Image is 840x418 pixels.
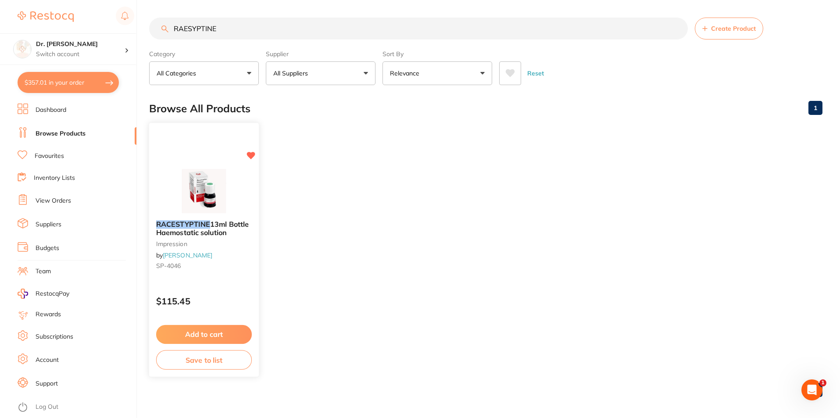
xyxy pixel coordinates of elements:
button: Save to list [156,350,252,370]
img: Restocq Logo [18,11,74,22]
img: RestocqPay [18,289,28,299]
button: $357.01 in your order [18,72,119,93]
small: impression [156,240,252,247]
a: Subscriptions [36,332,73,341]
img: Dr. Kim Carr [14,40,31,58]
span: SP-4046 [156,262,181,270]
a: Browse Products [36,129,86,138]
button: All Categories [149,61,259,85]
a: Restocq Logo [18,7,74,27]
b: RACESTYPTINE 13ml Bottle Haemostatic solution [156,220,252,236]
a: View Orders [36,196,71,205]
button: All Suppliers [266,61,375,85]
span: RestocqPay [36,289,69,298]
p: Switch account [36,50,125,59]
label: Sort By [382,50,492,58]
button: Create Product [695,18,763,39]
a: Account [36,356,59,364]
a: Favourites [35,152,64,161]
button: Add to cart [156,325,252,344]
button: Reset [525,61,547,85]
a: Log Out [36,403,58,411]
label: Category [149,50,259,58]
span: Create Product [711,25,756,32]
button: Log Out [18,400,134,414]
a: Dashboard [36,106,66,114]
a: Team [36,267,51,276]
span: by [156,251,212,259]
a: Suppliers [36,220,61,229]
a: Budgets [36,244,59,253]
button: Relevance [382,61,492,85]
em: RACESTYPTINE [156,220,210,229]
img: RACESTYPTINE 13ml Bottle Haemostatic solution [175,169,232,213]
input: Search Products [149,18,688,39]
p: $115.45 [156,296,252,306]
h4: Dr. Kim Carr [36,40,125,49]
iframe: Intercom live chat [801,379,822,400]
a: RestocqPay [18,289,69,299]
a: Support [36,379,58,388]
p: Relevance [390,69,423,78]
a: Inventory Lists [34,174,75,182]
a: 1 [808,99,822,117]
label: Supplier [266,50,375,58]
h2: Browse All Products [149,103,250,115]
p: All Categories [157,69,200,78]
span: 1 [819,379,826,386]
p: All Suppliers [273,69,311,78]
span: 13ml Bottle Haemostatic solution [156,220,249,237]
a: Rewards [36,310,61,319]
a: [PERSON_NAME] [163,251,212,259]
